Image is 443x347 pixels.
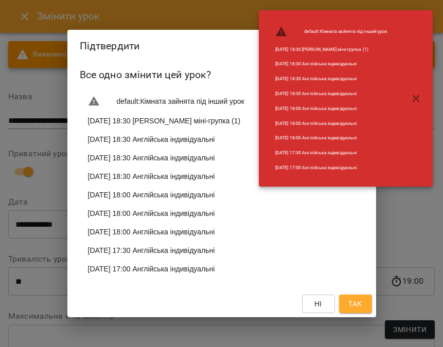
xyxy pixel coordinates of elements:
[80,260,364,278] li: [DATE] 17:00 Англійська індивідуальні
[80,91,364,112] li: default : Кімната зайнята під інший урок
[267,116,396,131] li: [DATE] 18:00 Англійська індивідуальні
[80,204,364,223] li: [DATE] 18:00 Англійська індивідуальні
[348,298,362,310] span: Так
[267,42,396,57] li: [DATE] 18:30 [PERSON_NAME] міні-групка (1)
[267,160,396,175] li: [DATE] 17:00 Англійська індивідуальні
[80,112,364,130] li: [DATE] 18:30 [PERSON_NAME] міні-групка (1)
[339,295,372,313] button: Так
[267,131,396,145] li: [DATE] 18:00 Англійська індивідуальні
[267,57,396,71] li: [DATE] 18:30 Англійська індивідуальні
[302,295,335,313] button: Ні
[267,86,396,101] li: [DATE] 18:30 Англійська індивідуальні
[80,241,364,260] li: [DATE] 17:30 Англійська індивідуальні
[80,223,364,241] li: [DATE] 18:00 Англійська індивідуальні
[80,167,364,186] li: [DATE] 18:30 Англійська індивідуальні
[80,67,364,83] h6: Все одно змінити цей урок?
[80,38,364,54] h2: Підтвердити
[80,186,364,204] li: [DATE] 18:00 Англійська індивідуальні
[314,298,322,310] span: Ні
[267,145,396,160] li: [DATE] 17:30 Англійська індивідуальні
[80,149,364,167] li: [DATE] 18:30 Англійська індивідуальні
[80,130,364,149] li: [DATE] 18:30 Англійська індивідуальні
[267,22,396,42] li: default : Кімната зайнята під інший урок
[267,71,396,86] li: [DATE] 18:30 Англійська індивідуальні
[267,101,396,116] li: [DATE] 18:00 Англійська індивідуальні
